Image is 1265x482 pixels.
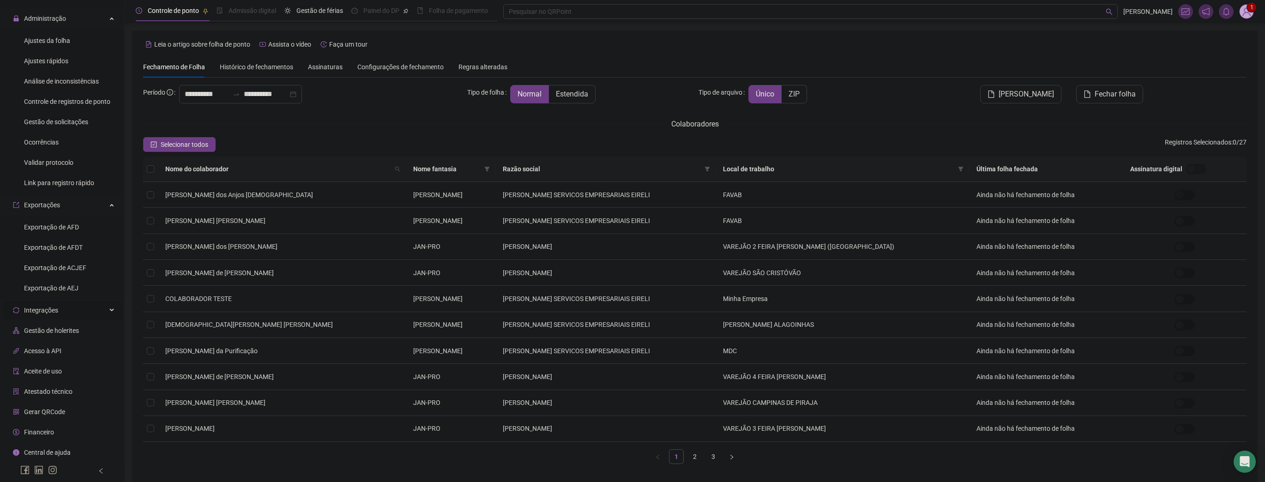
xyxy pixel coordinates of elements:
[988,90,995,98] span: file
[284,7,291,14] span: sun
[417,7,423,14] span: book
[13,429,19,435] span: dollar
[329,41,367,48] span: Faça um tour
[976,399,1075,406] span: Ainda não há fechamento de folha
[24,368,62,375] span: Aceite de uso
[669,450,683,464] a: 1
[495,312,716,338] td: [PERSON_NAME] SERVICOS EMPRESARIAIS EIRELI
[716,260,969,286] td: VAREJÃO SÃO CRISTÓVÃO
[969,157,1123,182] th: Última folha fechada
[976,295,1075,302] span: Ainda não há fechamento de folha
[495,234,716,260] td: [PERSON_NAME]
[403,8,409,14] span: pushpin
[24,57,68,65] span: Ajustes rápidos
[716,364,969,390] td: VAREJÃO 4 FEIRA [PERSON_NAME]
[729,454,735,460] span: right
[495,208,716,234] td: [PERSON_NAME] SERVICOS EMPRESARIAIS EIRELI
[165,373,274,380] span: [PERSON_NAME] de [PERSON_NAME]
[24,223,79,231] span: Exportação de AFD
[406,338,495,364] td: [PERSON_NAME]
[165,164,391,174] span: Nome do colaborador
[1165,139,1231,146] span: Registros Selecionados
[458,64,507,70] span: Regras alteradas
[976,347,1075,355] span: Ainda não há fechamento de folha
[716,416,969,442] td: VAREJÃO 3 FEIRA [PERSON_NAME]
[484,166,490,172] span: filter
[363,7,399,14] span: Painel do DP
[20,465,30,475] span: facebook
[24,449,71,456] span: Central de ajuda
[688,450,702,464] a: 2
[233,90,240,98] span: to
[406,208,495,234] td: [PERSON_NAME]
[724,449,739,464] li: Próxima página
[13,388,19,395] span: solution
[716,286,969,312] td: Minha Empresa
[406,416,495,442] td: JAN-PRO
[24,179,94,187] span: Link para registro rápido
[34,465,43,475] span: linkedin
[655,454,661,460] span: left
[151,141,157,148] span: check-square
[699,87,742,97] span: Tipo de arquivo
[143,63,205,71] span: Fechamento de Folha
[705,166,710,172] span: filter
[671,120,719,128] span: Colaboradores
[320,41,327,48] span: history
[24,347,61,355] span: Acesso à API
[136,7,142,14] span: clock-circle
[406,286,495,312] td: [PERSON_NAME]
[161,139,208,150] span: Selecionar todos
[406,312,495,338] td: [PERSON_NAME]
[259,41,266,48] span: youtube
[413,164,480,174] span: Nome fantasia
[495,364,716,390] td: [PERSON_NAME]
[716,182,969,208] td: FAVAB
[24,284,78,292] span: Exportação de AEJ
[13,348,19,354] span: api
[976,425,1075,432] span: Ainda não há fechamento de folha
[165,269,274,277] span: [PERSON_NAME] de [PERSON_NAME]
[165,217,265,224] span: [PERSON_NAME] [PERSON_NAME]
[406,234,495,260] td: JAN-PRO
[48,465,57,475] span: instagram
[13,15,19,22] span: lock
[976,243,1075,250] span: Ainda não há fechamento de folha
[220,63,293,71] span: Histórico de fechamentos
[98,468,104,474] span: left
[393,162,402,176] span: search
[24,118,88,126] span: Gestão de solicitações
[145,41,152,48] span: file-text
[495,338,716,364] td: [PERSON_NAME] SERVICOS EMPRESARIAIS EIRELI
[24,98,110,105] span: Controle de registros de ponto
[395,166,400,172] span: search
[1247,3,1256,12] sup: Atualize o seu contato no menu Meus Dados
[429,7,488,14] span: Folha de pagamento
[13,307,19,313] span: sync
[1165,137,1247,152] span: : 0 / 27
[24,139,59,146] span: Ocorrências
[1240,5,1253,18] img: 94382
[24,307,58,314] span: Integrações
[217,7,223,14] span: file-done
[1130,164,1182,174] span: Assinatura digital
[165,243,277,250] span: [PERSON_NAME] dos [PERSON_NAME]
[495,390,716,416] td: [PERSON_NAME]
[24,264,86,271] span: Exportação de ACJEF
[976,191,1075,199] span: Ainda não há fechamento de folha
[956,162,965,176] span: filter
[165,191,313,199] span: [PERSON_NAME] dos Anjos [DEMOGRAPHIC_DATA]
[1222,7,1230,16] span: bell
[723,164,954,174] span: Local de trabalho
[756,90,774,98] span: Único
[482,162,492,176] span: filter
[24,201,60,209] span: Exportações
[165,347,258,355] span: [PERSON_NAME] da Purificação
[669,449,684,464] li: 1
[999,89,1054,100] span: [PERSON_NAME]
[716,338,969,364] td: MDC
[13,327,19,334] span: apartment
[24,78,99,85] span: Análise de inconsistências
[24,388,72,395] span: Atestado técnico
[406,364,495,390] td: JAN-PRO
